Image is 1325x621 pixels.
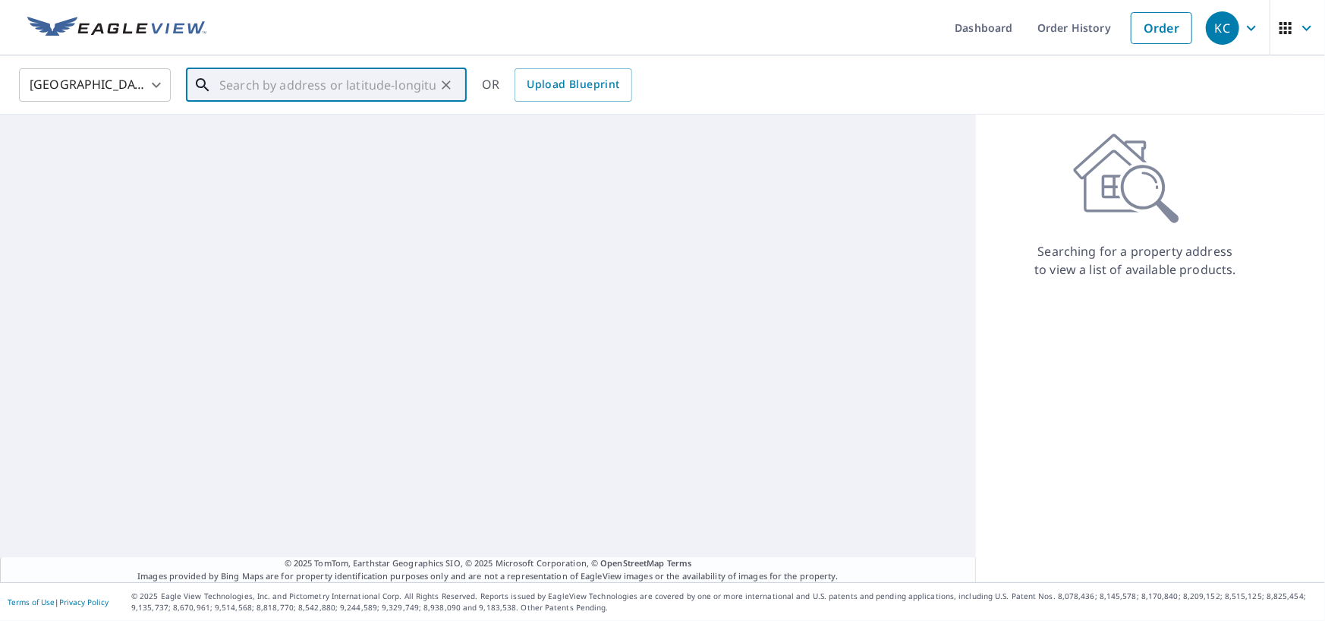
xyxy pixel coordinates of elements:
[600,557,664,569] a: OpenStreetMap
[8,597,109,607] p: |
[19,64,171,106] div: [GEOGRAPHIC_DATA]
[436,74,457,96] button: Clear
[1034,242,1237,279] p: Searching for a property address to view a list of available products.
[1131,12,1192,44] a: Order
[8,597,55,607] a: Terms of Use
[59,597,109,607] a: Privacy Policy
[515,68,631,102] a: Upload Blueprint
[285,557,692,570] span: © 2025 TomTom, Earthstar Geographics SIO, © 2025 Microsoft Corporation, ©
[527,75,619,94] span: Upload Blueprint
[667,557,692,569] a: Terms
[1206,11,1239,45] div: KC
[482,68,632,102] div: OR
[131,591,1317,613] p: © 2025 Eagle View Technologies, Inc. and Pictometry International Corp. All Rights Reserved. Repo...
[219,64,436,106] input: Search by address or latitude-longitude
[27,17,206,39] img: EV Logo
